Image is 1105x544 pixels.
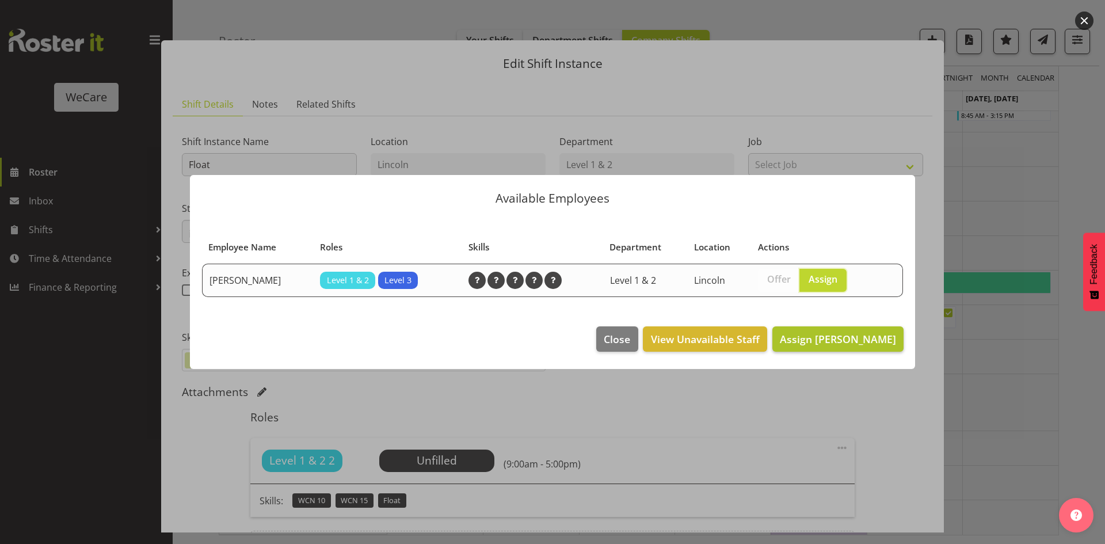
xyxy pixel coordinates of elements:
p: Available Employees [201,192,904,204]
td: [PERSON_NAME] [202,264,313,297]
span: Lincoln [694,274,725,287]
button: View Unavailable Staff [643,326,767,352]
span: View Unavailable Staff [651,332,760,347]
span: Actions [758,241,789,254]
span: Level 3 [384,274,411,287]
span: Feedback [1089,244,1099,284]
span: Skills [468,241,489,254]
span: Assign [PERSON_NAME] [780,332,896,346]
span: Department [609,241,661,254]
span: Level 1 & 2 [327,274,369,287]
button: Close [596,326,638,352]
span: Level 1 & 2 [610,274,656,287]
span: Location [694,241,730,254]
button: Feedback - Show survey [1083,233,1105,311]
span: Close [604,332,630,347]
span: Offer [767,273,791,285]
span: Employee Name [208,241,276,254]
button: Assign [PERSON_NAME] [772,326,904,352]
span: Assign [809,273,837,285]
span: Roles [320,241,342,254]
img: help-xxl-2.png [1070,509,1082,521]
